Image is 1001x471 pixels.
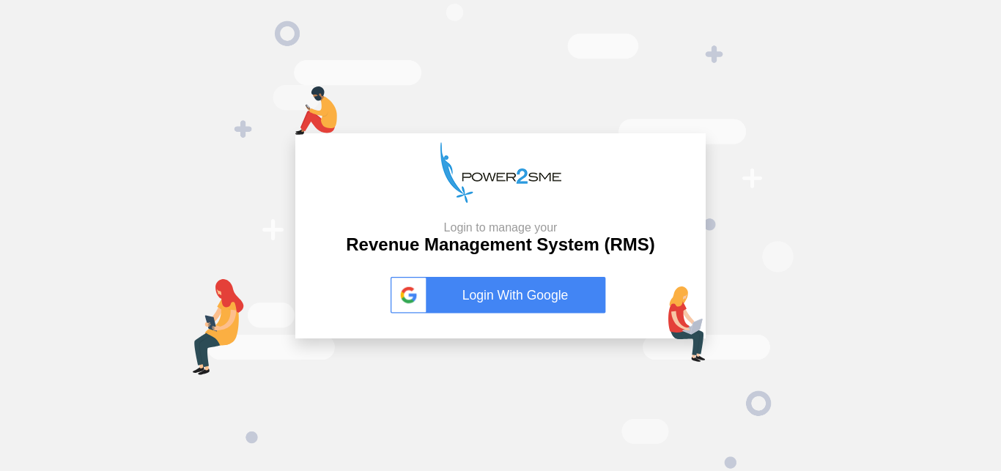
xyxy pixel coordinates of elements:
[193,279,244,375] img: tab-login.png
[386,262,615,329] button: Login With Google
[346,220,654,234] small: Login to manage your
[440,142,561,203] img: p2s_logo.png
[391,277,610,314] a: Login With Google
[295,86,337,135] img: mob-login.png
[668,286,706,362] img: lap-login.png
[346,220,654,256] h2: Revenue Management System (RMS)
